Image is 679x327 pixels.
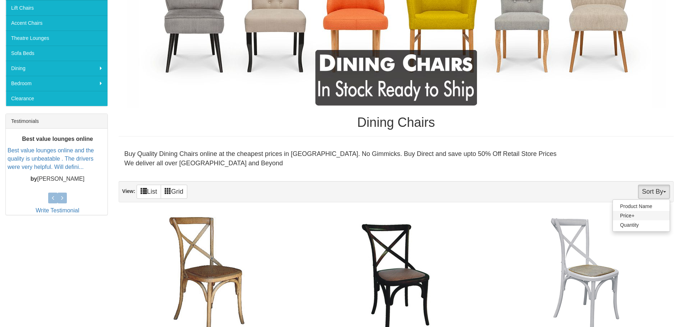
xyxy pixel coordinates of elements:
div: Testimonials [6,114,107,129]
a: Theatre Lounges [6,31,107,46]
a: List [137,185,161,199]
a: Sofa Beds [6,46,107,61]
a: Quantity [613,220,670,230]
div: Buy Quality Dining Chairs online at the cheapest prices in [GEOGRAPHIC_DATA]. No Gimmicks. Buy Di... [119,144,674,174]
strong: View: [122,188,135,194]
h1: Dining Chairs [119,115,674,130]
a: Best value lounges online and the quality is unbeatable . The drivers were very helpful. Will def... [8,147,94,170]
a: Clearance [6,91,107,106]
a: Accent Chairs [6,15,107,31]
a: Write Testimonial [36,207,79,213]
a: Price+ [613,211,670,220]
a: Grid [161,185,187,199]
a: Lift Chairs [6,0,107,15]
a: Product Name [613,202,670,211]
a: Bedroom [6,76,107,91]
p: [PERSON_NAME] [8,175,107,183]
b: by [31,176,37,182]
a: Dining [6,61,107,76]
b: Best value lounges online [22,136,93,142]
button: Sort By [638,185,670,199]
